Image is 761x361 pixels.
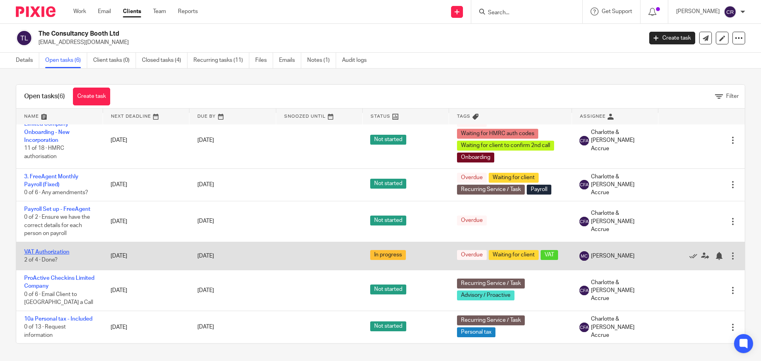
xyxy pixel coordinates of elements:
span: Overdue [457,173,487,183]
span: Overdue [457,216,487,225]
span: Personal tax [457,327,495,337]
span: Overdue [457,250,487,260]
img: svg%3E [579,136,589,145]
a: Payroll Set up - FreeAgent [24,206,90,212]
a: Closed tasks (4) [142,53,187,68]
a: Notes (1) [307,53,336,68]
span: [DATE] [197,138,214,143]
a: Files [255,53,273,68]
p: [PERSON_NAME] [676,8,720,15]
span: Charlotte & [PERSON_NAME] Accrue [591,128,650,153]
span: In progress [370,250,406,260]
span: VAT [541,250,558,260]
a: Create task [73,88,110,105]
a: Limited Company Onboarding - New Incorporation [24,121,69,143]
a: Email [98,8,111,15]
img: svg%3E [579,251,589,261]
span: Waiting for client [489,173,539,183]
span: Snoozed Until [284,114,326,118]
span: Waiting for client [489,250,539,260]
img: svg%3E [579,180,589,189]
a: Recurring tasks (11) [193,53,249,68]
span: 0 of 6 · Email Client to [GEOGRAPHIC_DATA] a Call [24,292,93,306]
span: Charlotte & [PERSON_NAME] Accrue [591,315,650,339]
span: Not started [370,135,406,145]
a: 3. FreeAgent Monthly Payroll (Fixed) [24,174,78,187]
a: Work [73,8,86,15]
a: VAT Authorization [24,249,69,255]
a: Client tasks (0) [93,53,136,68]
a: Details [16,53,39,68]
span: Onboarding [457,153,494,162]
a: Audit logs [342,53,373,68]
span: Not started [370,179,406,189]
span: Waiting for HMRC auth codes [457,129,538,139]
span: Recurring Service / Task [457,185,525,195]
span: [DATE] [197,219,214,224]
td: [DATE] [103,242,189,270]
td: [DATE] [103,270,189,311]
a: Reports [178,8,198,15]
a: Open tasks (6) [45,53,87,68]
p: [EMAIL_ADDRESS][DOMAIN_NAME] [38,38,637,46]
span: Not started [370,216,406,225]
img: svg%3E [579,286,589,295]
h1: Open tasks [24,92,65,101]
td: [DATE] [103,113,189,168]
span: Status [371,114,390,118]
span: Get Support [602,9,632,14]
span: [DATE] [197,253,214,259]
span: Not started [370,285,406,294]
span: Charlotte & [PERSON_NAME] Accrue [591,209,650,233]
span: Advisory / Proactive [457,290,514,300]
img: Pixie [16,6,55,17]
span: 0 of 6 · Any amendments? [24,190,88,195]
span: 2 of 4 · Done? [24,257,57,263]
span: 11 of 18 · HMRC authorisation [24,146,64,160]
td: [DATE] [103,311,189,343]
img: svg%3E [579,217,589,226]
span: 0 of 13 · Request information [24,325,66,338]
img: svg%3E [16,30,33,46]
span: [DATE] [197,288,214,293]
td: [DATE] [103,168,189,201]
input: Search [487,10,558,17]
a: ProActive Checkins Limited Company [24,275,94,289]
a: Clients [123,8,141,15]
a: Emails [279,53,301,68]
img: svg%3E [724,6,736,18]
span: Recurring Service / Task [457,315,525,325]
span: 0 of 2 · Ensure we have the correct details for each person on payroll [24,214,90,236]
span: (6) [57,93,65,99]
a: Create task [649,32,695,44]
span: Tags [457,114,470,118]
span: [DATE] [197,182,214,187]
span: Charlotte & [PERSON_NAME] Accrue [591,173,650,197]
a: Team [153,8,166,15]
span: Waiting for client to confirm 2nd call [457,141,554,151]
td: [DATE] [103,201,189,242]
a: 10a Personal tax - Included [24,316,92,322]
span: Payroll [527,185,551,195]
span: Recurring Service / Task [457,279,525,288]
span: [PERSON_NAME] [591,252,635,260]
img: svg%3E [579,323,589,332]
span: Filter [726,94,739,99]
span: [DATE] [197,325,214,330]
span: Charlotte & [PERSON_NAME] Accrue [591,279,650,303]
h2: The Consultancy Booth Ltd [38,30,518,38]
span: Not started [370,321,406,331]
a: Mark as done [689,252,701,260]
